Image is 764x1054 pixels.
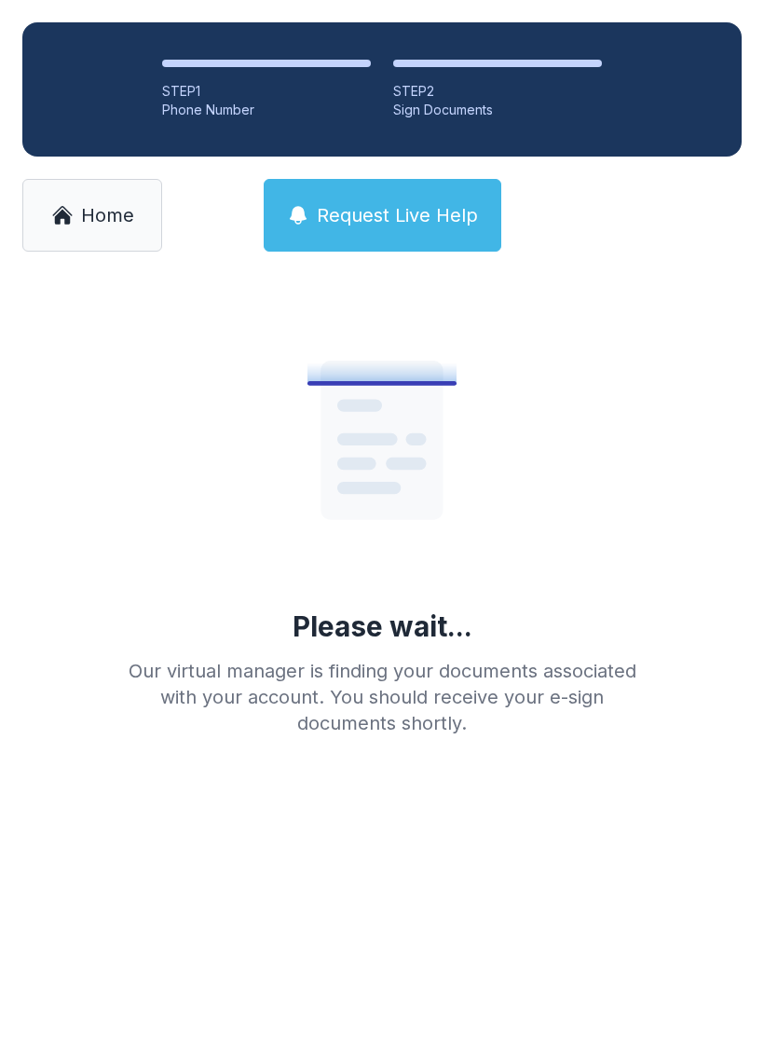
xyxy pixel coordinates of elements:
span: Request Live Help [317,202,478,228]
div: Phone Number [162,101,371,119]
span: Home [81,202,134,228]
div: Sign Documents [393,101,602,119]
div: Please wait... [293,609,472,643]
div: Our virtual manager is finding your documents associated with your account. You should receive yo... [114,658,650,736]
div: STEP 2 [393,82,602,101]
div: STEP 1 [162,82,371,101]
